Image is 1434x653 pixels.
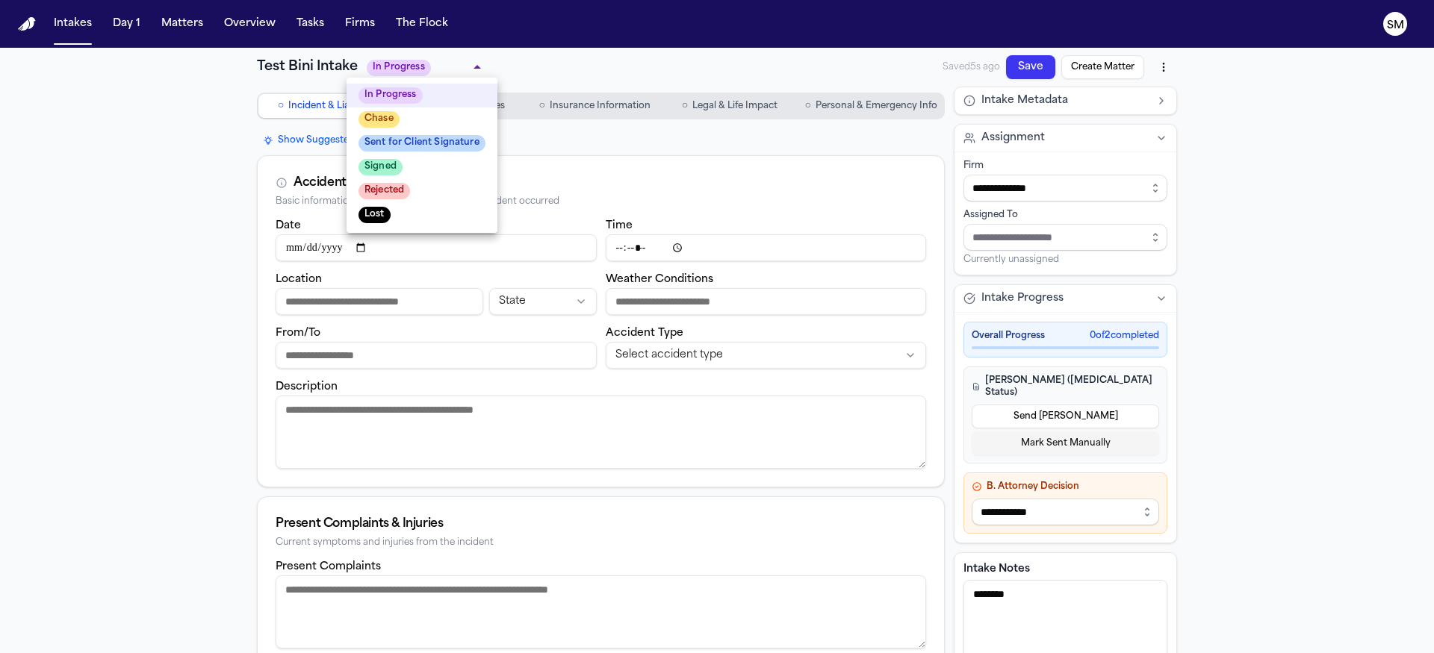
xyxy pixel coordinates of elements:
[358,87,423,104] span: In Progress
[358,111,400,128] span: Chase
[358,207,391,223] span: Lost
[358,159,403,175] span: Signed
[358,135,485,151] span: Sent for Client Signature
[358,183,410,199] span: Rejected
